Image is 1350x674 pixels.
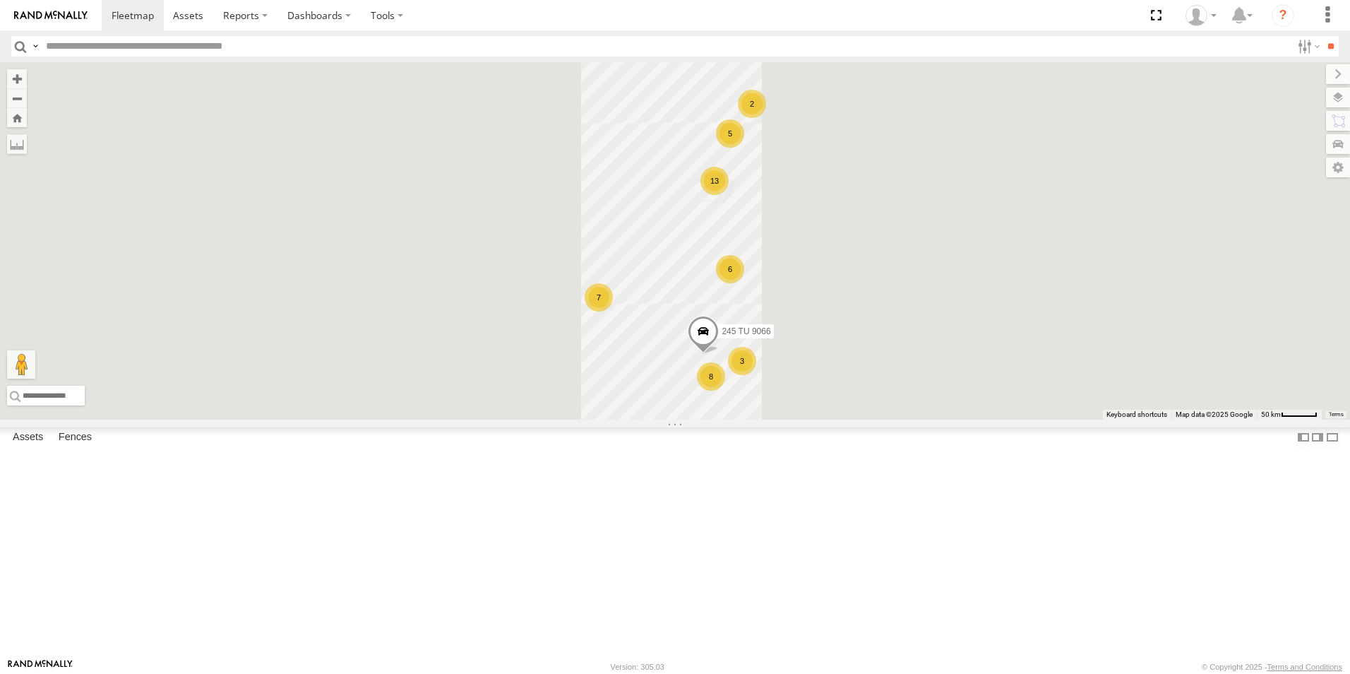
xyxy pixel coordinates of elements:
[14,11,88,20] img: rand-logo.svg
[1310,427,1325,448] label: Dock Summary Table to the Right
[716,119,744,148] div: 5
[1257,410,1322,420] button: Map Scale: 50 km per 48 pixels
[1329,412,1344,418] a: Terms
[1106,410,1167,420] button: Keyboard shortcuts
[1325,427,1339,448] label: Hide Summary Table
[722,326,770,336] span: 245 TU 9066
[697,362,725,391] div: 8
[1296,427,1310,448] label: Dock Summary Table to the Left
[700,167,729,195] div: 13
[7,134,27,154] label: Measure
[8,660,73,674] a: Visit our Website
[7,69,27,88] button: Zoom in
[1181,5,1221,26] div: Nejah Benkhalifa
[738,90,766,118] div: 2
[1272,4,1294,27] i: ?
[1292,36,1322,57] label: Search Filter Options
[30,36,41,57] label: Search Query
[1202,663,1342,671] div: © Copyright 2025 -
[7,108,27,127] button: Zoom Home
[52,427,99,447] label: Fences
[585,283,613,312] div: 7
[1267,663,1342,671] a: Terms and Conditions
[728,347,756,375] div: 3
[716,255,744,283] div: 6
[1176,410,1253,418] span: Map data ©2025 Google
[7,350,35,379] button: Drag Pegman onto the map to open Street View
[611,663,664,671] div: Version: 305.03
[1261,410,1281,418] span: 50 km
[1326,158,1350,177] label: Map Settings
[6,427,50,447] label: Assets
[7,88,27,108] button: Zoom out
